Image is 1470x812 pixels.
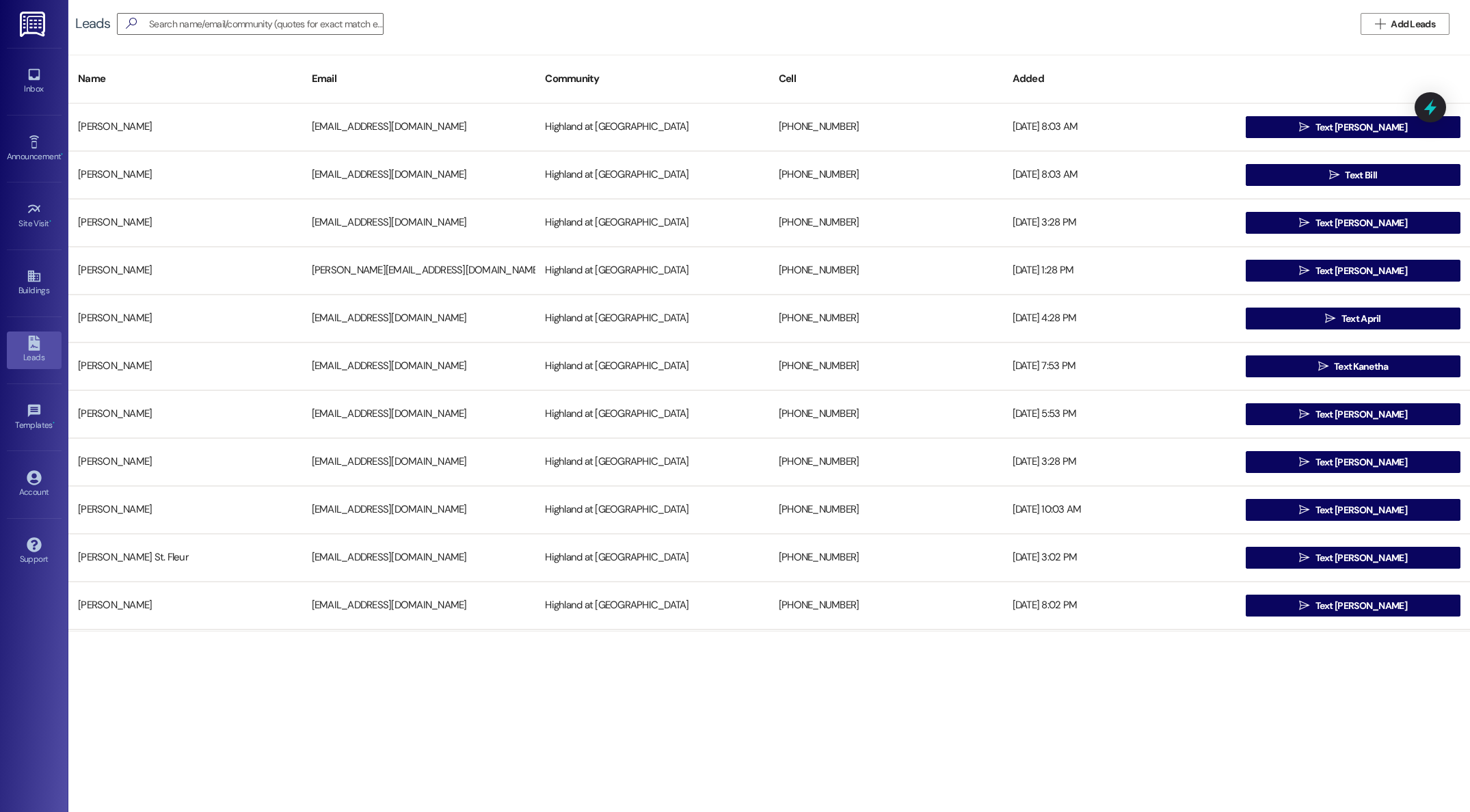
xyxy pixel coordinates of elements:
[302,353,536,380] div: [EMAIL_ADDRESS][DOMAIN_NAME]
[769,592,1003,619] div: [PHONE_NUMBER]
[1318,361,1328,372] i: 
[1299,600,1309,611] i: 
[535,544,769,571] div: Highland at [GEOGRAPHIC_DATA]
[1246,308,1460,329] button: Text April
[535,209,769,236] div: Highland at [GEOGRAPHIC_DATA]
[1299,265,1309,276] i: 
[1299,457,1309,468] i: 
[1003,305,1237,332] div: [DATE] 4:28 PM
[1315,120,1407,135] span: Text [PERSON_NAME]
[535,62,769,96] div: Community
[1299,504,1309,515] i: 
[535,257,769,284] div: Highland at [GEOGRAPHIC_DATA]
[7,533,62,570] a: Support
[7,399,62,436] a: Templates •
[1329,170,1339,180] i: 
[535,113,769,141] div: Highland at [GEOGRAPHIC_DATA]
[68,257,302,284] div: [PERSON_NAME]
[302,448,536,476] div: [EMAIL_ADDRESS][DOMAIN_NAME]
[1003,113,1237,141] div: [DATE] 8:03 AM
[535,401,769,428] div: Highland at [GEOGRAPHIC_DATA]
[1315,264,1407,278] span: Text [PERSON_NAME]
[61,150,63,159] span: •
[1003,161,1237,189] div: [DATE] 8:03 AM
[7,331,62,368] a: Leads
[302,113,536,141] div: [EMAIL_ADDRESS][DOMAIN_NAME]
[68,305,302,332] div: [PERSON_NAME]
[1345,168,1377,182] span: Text Bill
[1246,403,1460,425] button: Text [PERSON_NAME]
[1334,360,1389,374] span: Text Kanetha
[1315,455,1407,470] span: Text [PERSON_NAME]
[1246,116,1460,138] button: Text [PERSON_NAME]
[1299,217,1309,228] i: 
[1315,503,1407,517] span: Text [PERSON_NAME]
[1003,592,1237,619] div: [DATE] 8:02 PM
[68,544,302,571] div: [PERSON_NAME] St. Fleur
[1246,212,1460,234] button: Text [PERSON_NAME]
[302,496,536,524] div: [EMAIL_ADDRESS][DOMAIN_NAME]
[769,353,1003,380] div: [PHONE_NUMBER]
[769,305,1003,332] div: [PHONE_NUMBER]
[1315,216,1407,230] span: Text [PERSON_NAME]
[1246,451,1460,473] button: Text [PERSON_NAME]
[1246,595,1460,617] button: Text [PERSON_NAME]
[1246,164,1460,186] button: Text Bill
[1003,496,1237,524] div: [DATE] 10:03 AM
[535,448,769,476] div: Highland at [GEOGRAPHIC_DATA]
[1315,407,1407,422] span: Text [PERSON_NAME]
[1003,353,1237,380] div: [DATE] 7:53 PM
[535,496,769,524] div: Highland at [GEOGRAPHIC_DATA]
[1299,409,1309,420] i: 
[302,62,536,96] div: Email
[20,12,48,37] img: ResiDesk Logo
[68,496,302,524] div: [PERSON_NAME]
[1315,599,1407,613] span: Text [PERSON_NAME]
[1315,551,1407,565] span: Text [PERSON_NAME]
[7,63,62,100] a: Inbox
[769,448,1003,476] div: [PHONE_NUMBER]
[1341,312,1381,326] span: Text April
[769,62,1003,96] div: Cell
[769,401,1003,428] div: [PHONE_NUMBER]
[1325,313,1335,324] i: 
[1375,18,1385,29] i: 
[1003,448,1237,476] div: [DATE] 3:28 PM
[68,209,302,236] div: [PERSON_NAME]
[769,496,1003,524] div: [PHONE_NUMBER]
[769,257,1003,284] div: [PHONE_NUMBER]
[68,161,302,189] div: [PERSON_NAME]
[1246,547,1460,569] button: Text [PERSON_NAME]
[769,544,1003,571] div: [PHONE_NUMBER]
[302,544,536,571] div: [EMAIL_ADDRESS][DOMAIN_NAME]
[49,217,51,226] span: •
[302,401,536,428] div: [EMAIL_ADDRESS][DOMAIN_NAME]
[1391,17,1435,31] span: Add Leads
[535,592,769,619] div: Highland at [GEOGRAPHIC_DATA]
[1246,355,1460,377] button: Text Kanetha
[1003,401,1237,428] div: [DATE] 5:53 PM
[68,62,302,96] div: Name
[769,113,1003,141] div: [PHONE_NUMBER]
[68,113,302,141] div: [PERSON_NAME]
[1003,257,1237,284] div: [DATE] 1:28 PM
[302,209,536,236] div: [EMAIL_ADDRESS][DOMAIN_NAME]
[1003,62,1237,96] div: Added
[302,257,536,284] div: [PERSON_NAME][EMAIL_ADDRESS][DOMAIN_NAME]
[769,161,1003,189] div: [PHONE_NUMBER]
[1299,552,1309,563] i: 
[149,14,383,33] input: Search name/email/community (quotes for exact match e.g. "John Smith")
[68,592,302,619] div: [PERSON_NAME]
[535,161,769,189] div: Highland at [GEOGRAPHIC_DATA]
[68,401,302,428] div: [PERSON_NAME]
[302,592,536,619] div: [EMAIL_ADDRESS][DOMAIN_NAME]
[769,209,1003,236] div: [PHONE_NUMBER]
[7,466,62,503] a: Account
[1003,544,1237,571] div: [DATE] 3:02 PM
[7,265,62,301] a: Buildings
[535,353,769,380] div: Highland at [GEOGRAPHIC_DATA]
[302,305,536,332] div: [EMAIL_ADDRESS][DOMAIN_NAME]
[7,198,62,234] a: Site Visit •
[53,418,55,428] span: •
[535,305,769,332] div: Highland at [GEOGRAPHIC_DATA]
